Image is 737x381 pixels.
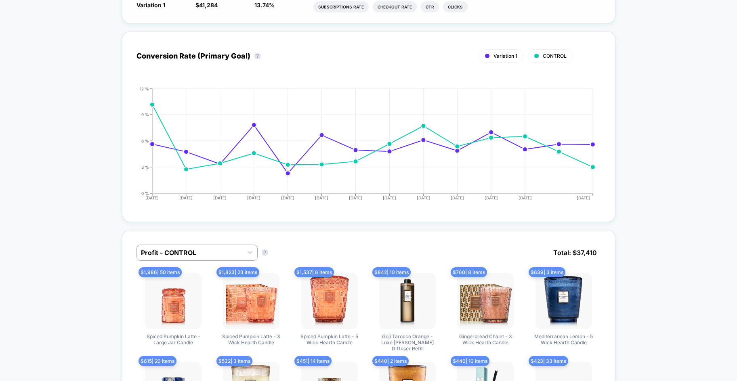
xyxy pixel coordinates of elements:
span: $ 639 | 3 items [529,267,565,277]
span: $ 423 | 33 items [529,356,568,366]
tspan: [DATE] [577,195,590,200]
span: $ 532 | 3 items [216,356,252,366]
span: CONTROL [543,53,567,59]
span: $ 1,823 | 23 items [216,267,259,277]
span: Goji Tarocco Orange - Luxe [PERSON_NAME] Diffuser Refill [377,333,438,352]
span: $ 1,537 | 6 items [294,267,334,277]
tspan: [DATE] [383,195,396,200]
button: ? [254,53,261,59]
span: $ 1,986 | 50 items [139,267,182,277]
span: $ [195,2,218,8]
span: $ 440 | 2 items [372,356,409,366]
img: Spiced Pumpkin Latte - 3 Wick Hearth Candle [223,273,279,329]
span: Variation 1 [136,2,165,8]
tspan: 3 % [141,164,149,169]
li: Clicks [443,1,468,13]
tspan: 9 % [141,112,149,117]
tspan: [DATE] [519,195,532,200]
span: $ 451 | 14 items [294,356,332,366]
span: 13.74 % [254,2,275,8]
tspan: [DATE] [451,195,464,200]
img: Gingerbread Chalet - 3 Wick Hearth Candle [457,273,514,329]
tspan: [DATE] [315,195,328,200]
span: Gingerbread Chalet - 3 Wick Hearth Candle [455,333,516,345]
tspan: [DATE] [281,195,294,200]
button: ? [262,249,268,256]
tspan: 12 % [140,86,149,91]
tspan: [DATE] [417,195,430,200]
span: Spiced Pumpkin Latte - 3 Wick Hearth Candle [221,333,281,345]
img: Spiced Pumpkin Latte - 5 Wick Hearth Candle [301,273,358,329]
img: Goji Tarocco Orange - Luxe Reed Diffuser Refill [379,273,436,329]
span: $ 615 | 20 items [139,356,176,366]
tspan: 6 % [141,138,149,143]
li: Subscriptions Rate [313,1,369,13]
tspan: [DATE] [349,195,362,200]
span: Spiced Pumpkin Latte - 5 Wick Hearth Candle [299,333,360,345]
span: $ 842 | 10 items [372,267,411,277]
tspan: [DATE] [146,195,159,200]
tspan: 0 % [141,190,149,195]
span: Variation 1 [493,53,517,59]
li: Checkout Rate [373,1,417,13]
tspan: [DATE] [247,195,260,200]
img: Mediterranean Lemon - 5 Wick Hearth Candle [535,273,592,329]
img: Spiced Pumpkin Latte - Large Jar Candle [145,273,202,329]
span: $ 760 | 8 items [451,267,487,277]
li: Ctr [421,1,439,13]
tspan: [DATE] [179,195,193,200]
div: CONVERSION_RATE [128,86,593,207]
tspan: [DATE] [213,195,227,200]
span: $ 440 | 10 items [451,356,489,366]
span: Total: $ 37,410 [549,245,601,261]
span: Spiced Pumpkin Latte - Large Jar Candle [143,333,204,345]
span: 41,284 [199,2,218,8]
span: Mediterranean Lemon - 5 Wick Hearth Candle [533,333,594,345]
tspan: [DATE] [485,195,498,200]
